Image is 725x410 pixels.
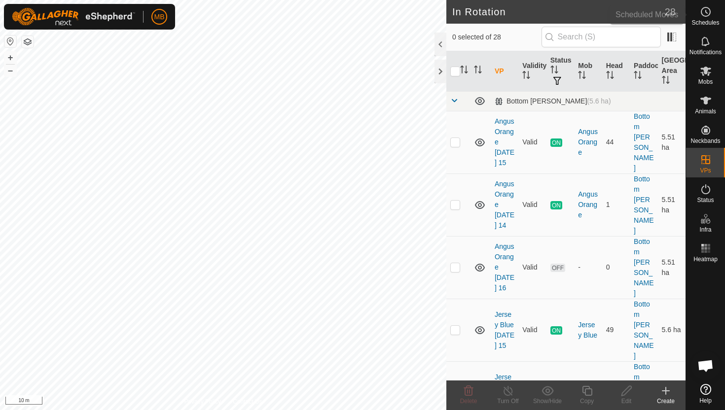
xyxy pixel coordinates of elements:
td: 0 [602,236,630,299]
a: Bottom [PERSON_NAME] [634,112,653,172]
button: Reset Map [4,35,16,47]
td: Valid [518,173,546,236]
span: 0 selected of 28 [452,32,542,42]
th: Status [546,51,574,92]
span: Animals [695,108,716,114]
span: Delete [460,398,477,405]
a: Bottom [PERSON_NAME] [634,300,653,360]
div: Show/Hide [528,397,567,406]
p-sorticon: Activate to sort [662,77,670,85]
button: + [4,52,16,64]
button: Map Layers [22,36,34,48]
div: - [578,262,598,273]
span: Schedules [691,20,719,26]
th: [GEOGRAPHIC_DATA] Area [658,51,686,92]
div: Angus Orange [578,127,598,158]
button: – [4,65,16,76]
a: Bottom [PERSON_NAME] [634,175,653,235]
span: Mobs [698,79,713,85]
a: Bottom [PERSON_NAME] [634,238,653,297]
p-sorticon: Activate to sort [474,67,482,75]
h2: In Rotation [452,6,665,18]
div: Edit [607,397,646,406]
span: Heatmap [693,256,718,262]
p-sorticon: Activate to sort [634,72,642,80]
th: VP [491,51,518,92]
div: Copy [567,397,607,406]
span: Neckbands [690,138,720,144]
span: VPs [700,168,711,173]
a: Privacy Policy [184,397,221,406]
div: Angus Orange [578,189,598,220]
td: 44 [602,111,630,173]
td: 5.51 ha [658,111,686,173]
div: Jersey Blue [578,320,598,341]
span: OFF [550,264,565,272]
a: Angus Orange [DATE] 14 [495,180,514,229]
td: 5.6 ha [658,299,686,361]
td: 49 [602,299,630,361]
th: Head [602,51,630,92]
th: Mob [574,51,602,92]
span: ON [550,201,562,209]
th: Validity [518,51,546,92]
td: Valid [518,111,546,173]
td: 1 [602,173,630,236]
a: Help [686,380,725,408]
div: Open chat [691,351,721,380]
span: Help [699,398,712,404]
div: Bottom [PERSON_NAME] [495,97,611,105]
span: ON [550,326,562,335]
p-sorticon: Activate to sort [578,72,586,80]
span: (5.6 ha) [587,97,611,105]
a: Angus Orange [DATE] 16 [495,242,514,292]
td: 5.51 ha [658,173,686,236]
p-sorticon: Activate to sort [522,72,530,80]
input: Search (S) [542,27,661,47]
p-sorticon: Activate to sort [460,67,468,75]
div: Create [646,397,686,406]
span: Infra [699,227,711,233]
a: Contact Us [233,397,262,406]
span: Notifications [689,49,722,55]
th: Paddock [630,51,657,92]
span: 28 [665,4,676,19]
p-sorticon: Activate to sort [550,67,558,75]
span: ON [550,138,562,147]
a: Jersey Blue [DATE] 15 [495,310,514,349]
p-sorticon: Activate to sort [606,72,614,80]
span: MB [154,12,165,22]
a: Angus Orange [DATE] 15 [495,117,514,167]
img: Gallagher Logo [12,8,135,26]
div: Turn Off [488,397,528,406]
td: Valid [518,236,546,299]
td: 5.51 ha [658,236,686,299]
td: Valid [518,299,546,361]
span: Status [697,197,714,203]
